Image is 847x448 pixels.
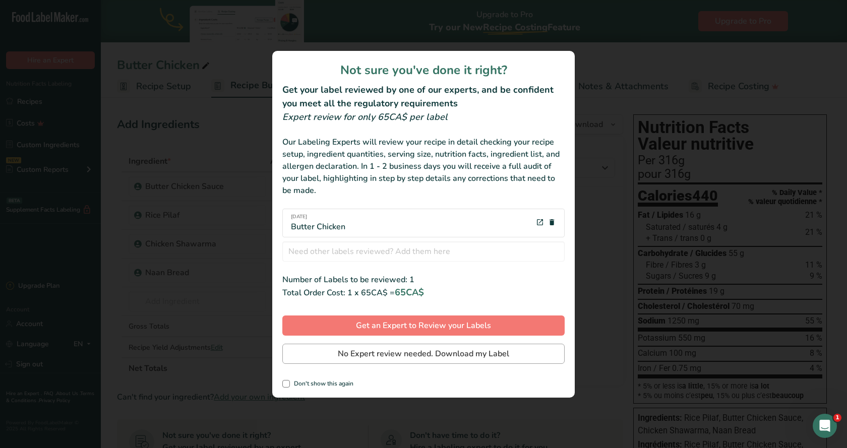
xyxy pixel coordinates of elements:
[290,380,353,388] span: Don't show this again
[282,315,565,336] button: Get an Expert to Review your Labels
[282,286,565,299] div: Total Order Cost: 1 x 65CA$ =
[356,319,491,332] span: Get an Expert to Review your Labels
[282,241,565,262] input: Need other labels reviewed? Add them here
[813,414,837,438] iframe: Intercom live chat
[282,136,565,197] div: Our Labeling Experts will review your recipe in detail checking your recipe setup, ingredient qua...
[282,83,565,110] h2: Get your label reviewed by one of our experts, and be confident you meet all the regulatory requi...
[291,213,345,233] div: Butter Chicken
[291,213,345,221] span: [DATE]
[282,274,565,286] div: Number of Labels to be reviewed: 1
[282,344,565,364] button: No Expert review needed. Download my Label
[338,348,509,360] span: No Expert review needed. Download my Label
[282,61,565,79] h1: Not sure you've done it right?
[282,110,565,124] div: Expert review for only 65CA$ per label
[395,286,424,298] span: 65CA$
[833,414,841,422] span: 1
